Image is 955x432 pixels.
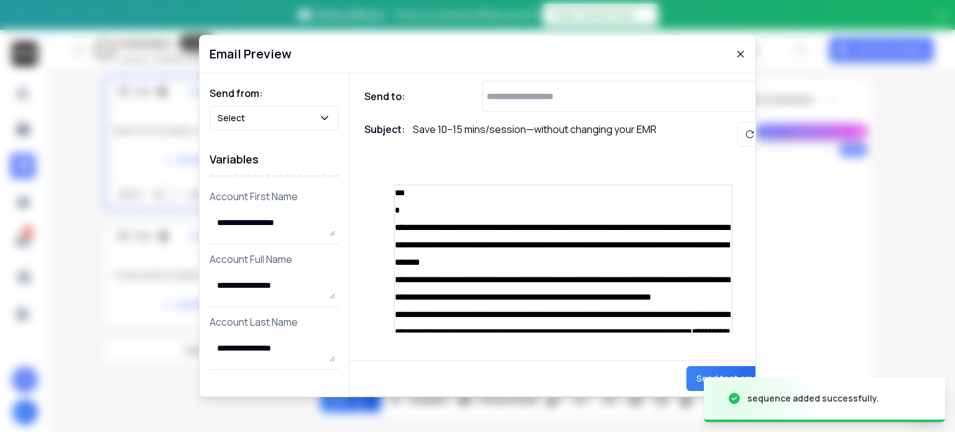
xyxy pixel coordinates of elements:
h1: Send to: [364,89,414,104]
p: Save 10–15 mins/session—without changing your EMR [413,122,657,147]
h1: Send from: [210,86,339,101]
p: Account Last Name [210,315,339,329]
div: sequence added successfully. [747,392,879,405]
p: Select [218,112,250,124]
h1: Email Preview [210,45,292,63]
p: Account Full Name [210,252,339,267]
p: Account First Name [210,189,339,204]
h1: Variables [210,143,339,177]
h1: Subject: [364,122,405,147]
button: Send test email [686,366,772,391]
